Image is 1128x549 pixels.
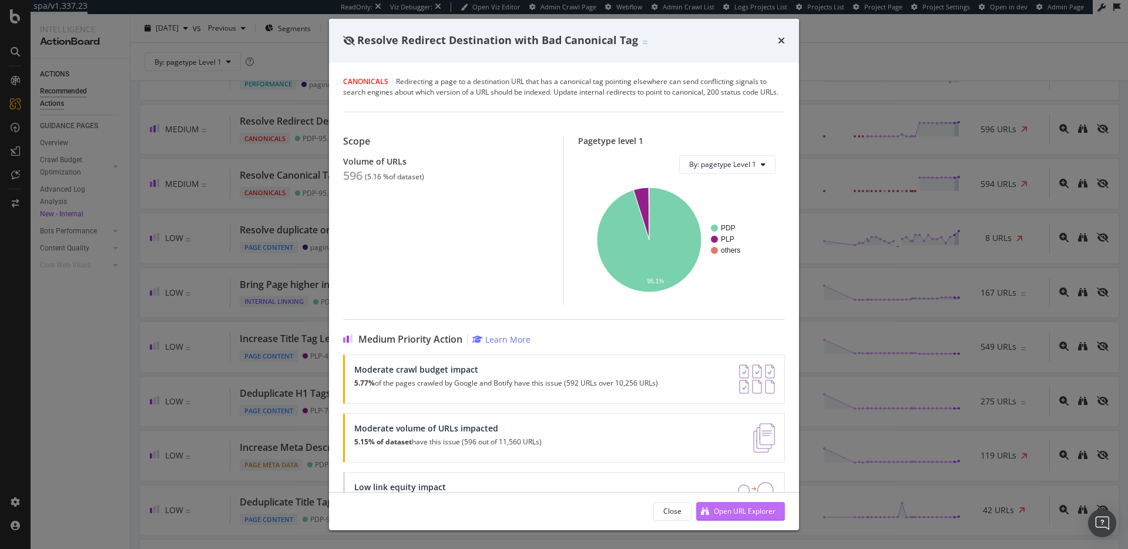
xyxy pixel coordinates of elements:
button: Close [653,502,691,521]
div: 596 [343,169,362,183]
div: Learn More [485,334,531,345]
svg: A chart. [587,183,775,296]
div: times [778,33,785,48]
div: ( 5.16 % of dataset ) [365,173,424,181]
div: modal [329,19,799,530]
div: Open Intercom Messenger [1088,509,1116,537]
img: DDxVyA23.png [738,482,775,511]
p: of the pages crawled by Google and Botify have this issue (592 URLs over 10,256 URLs) [354,379,658,387]
button: By: pagetype Level 1 [679,155,775,174]
span: By: pagetype Level 1 [689,159,756,169]
div: Low link equity impact [354,482,553,492]
text: PDP [721,224,736,232]
div: eye-slash [343,36,355,45]
span: Medium Priority Action [358,334,462,345]
img: e5DMFwAAAABJRU5ErkJggg== [753,423,775,453]
div: Open URL Explorer [714,506,775,516]
div: Pagetype level 1 [578,136,785,146]
a: Learn More [472,334,531,345]
div: Scope [343,136,549,147]
text: 95.1% [647,277,664,284]
div: Volume of URLs [343,156,549,166]
img: AY0oso9MOvYAAAAASUVORK5CYII= [739,364,775,394]
div: Moderate crawl budget impact [354,364,658,374]
text: PLP [721,235,734,243]
img: Equal [643,41,647,44]
strong: 5.15% of dataset [354,437,412,447]
p: have this issue (596 out of 11,560 URLs) [354,438,542,446]
div: Redirecting a page to a destination URL that has a canonical tag pointing elsewhere can send conf... [343,76,785,98]
span: | [390,76,394,86]
span: Canonicals [343,76,388,86]
span: Resolve Redirect Destination with Bad Canonical Tag [357,33,638,47]
strong: 5.77% [354,378,375,388]
div: Close [663,506,681,516]
button: Open URL Explorer [696,502,785,521]
div: Moderate volume of URLs impacted [354,423,542,433]
text: others [721,246,740,255]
